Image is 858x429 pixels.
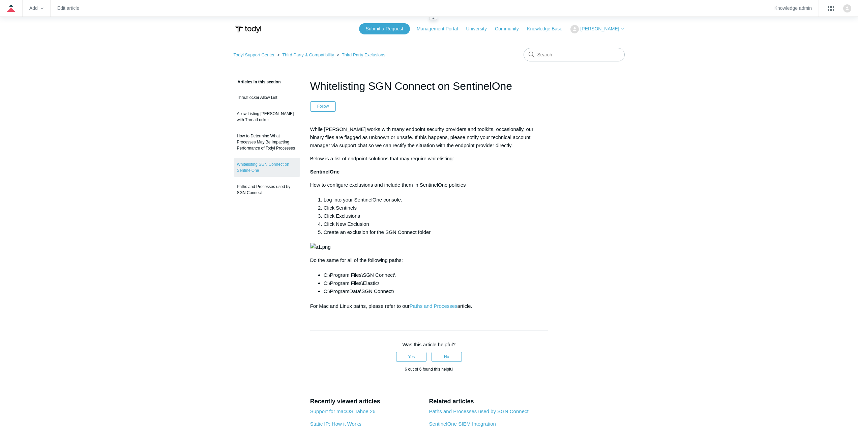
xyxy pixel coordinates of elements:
[276,52,335,57] li: Third Party & Compatibility
[310,302,548,310] p: For Mac and Linux paths, please refer to our article.
[403,342,456,347] span: Was this article helpful?
[417,25,465,32] a: Management Portal
[580,26,619,31] span: [PERSON_NAME]
[57,6,79,10] a: Edit article
[524,48,625,61] input: Search
[429,397,548,406] h2: Related articles
[432,352,462,362] button: This article was not helpful
[310,397,422,406] h2: Recently viewed articles
[234,52,276,57] li: Todyl Support Center
[396,352,426,362] button: This article was helpful
[429,421,496,427] a: SentinelOne SIEM Integration
[405,367,453,372] span: 6 out of 6 found this helpful
[843,4,851,12] zd-hc-trigger: Click your profile icon to open the profile menu
[310,156,454,161] span: Below is a list of endpoint solutions that may require whitelisting:
[342,52,385,57] a: Third Party Exclusions
[774,6,812,10] a: Knowledge admin
[324,287,548,295] li: C:\ProgramData\SGN Connect\
[570,25,624,33] button: [PERSON_NAME]
[310,126,533,148] span: While [PERSON_NAME] works with many endpoint security providers and toolkits, occasionally, our b...
[310,101,336,111] button: Follow Article
[324,279,548,287] li: C:\Program Files\Elastic\
[234,23,262,35] img: Todyl Support Center Help Center home page
[527,25,569,32] a: Knowledge Base
[310,408,376,414] a: Support for macOS Tahoe 26
[410,303,457,309] a: Paths and Processes
[324,229,431,235] span: Create an exclusion for the SGN Connect folder
[310,243,331,251] img: s1.png
[324,197,403,203] span: Log into your SentinelOne console.
[843,4,851,12] img: user avatar
[324,213,360,219] span: Click Exclusions
[429,408,528,414] a: Paths and Processes used by SGN Connect
[310,78,548,94] h1: Whitelisting SGN Connect on SentinelOne
[234,107,300,126] a: Allow Listing [PERSON_NAME] with ThreatLocker
[310,421,361,427] a: Static IP: How it Works
[335,52,385,57] li: Third Party Exclusions
[324,205,357,211] span: Click Sentinels
[495,25,526,32] a: Community
[29,6,43,10] zd-hc-trigger: Add
[282,52,334,57] a: Third Party & Compatibility
[310,169,340,175] span: SentinelOne
[324,271,548,279] li: C:\Program Files\SGN Connect\
[429,17,437,20] zd-hc-resizer: Guide navigation
[466,25,493,32] a: University
[234,158,300,177] a: Whitelisting SGN Connect on SentinelOne
[234,80,281,84] span: Articles in this section
[359,23,410,34] a: Submit a Request
[234,130,300,155] a: How to Determine What Processes May Be Impacting Performance of Todyl Processes
[310,182,466,188] span: How to configure exclusions and include them in SentinelOne policies
[324,221,369,227] span: Click New Exclusion
[234,91,300,104] a: Threatlocker Allow List
[234,180,300,199] a: Paths and Processes used by SGN Connect
[310,256,548,264] p: Whitelisting SGN Connect on SentinelOne
[234,52,275,57] a: Todyl Support Center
